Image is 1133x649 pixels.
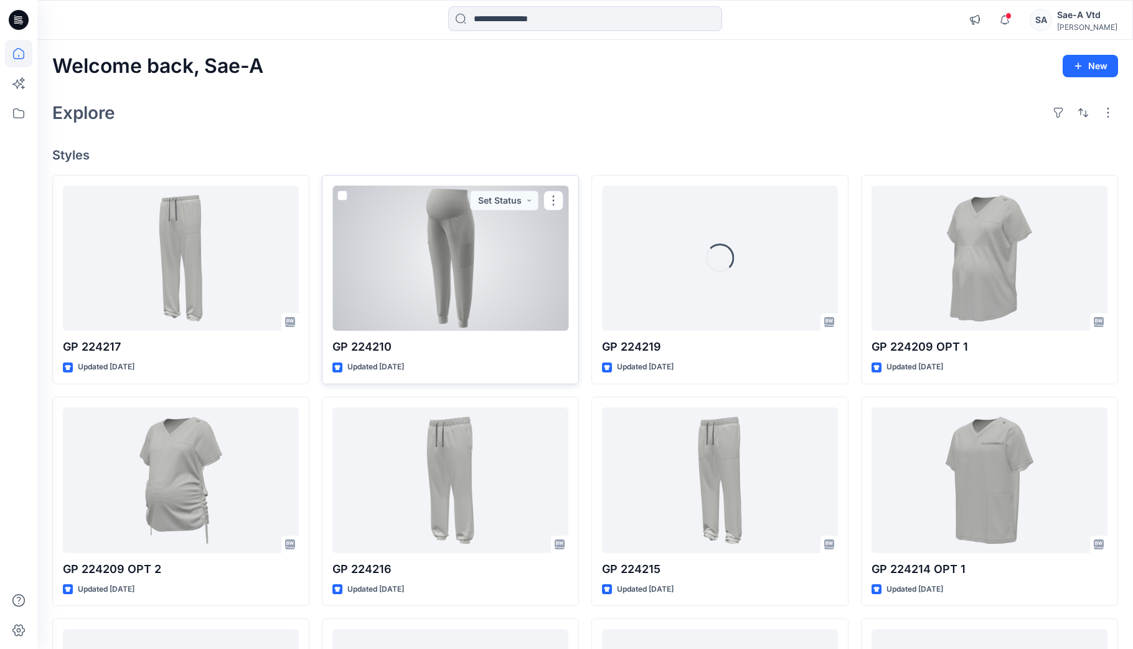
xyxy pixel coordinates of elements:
h2: Explore [52,103,115,123]
p: GP 224215 [602,561,838,578]
p: Updated [DATE] [886,361,943,374]
p: Updated [DATE] [886,583,943,596]
div: Sae-A Vtd [1057,7,1117,22]
div: SA [1030,9,1052,31]
a: GP 224216 [332,407,568,553]
p: GP 224214 OPT 1 [872,561,1107,578]
p: Updated [DATE] [78,361,134,374]
div: [PERSON_NAME] [1057,22,1117,32]
button: New [1063,55,1118,77]
a: GP 224215 [602,407,838,553]
h2: Welcome back, Sae-A [52,55,263,78]
h4: Styles [52,148,1118,163]
a: GP 224210 [332,186,568,331]
p: Updated [DATE] [617,583,674,596]
p: GP 224210 [332,338,568,356]
p: Updated [DATE] [347,361,404,374]
p: Updated [DATE] [78,583,134,596]
a: GP 224209 OPT 2 [63,407,299,553]
p: GP 224209 OPT 1 [872,338,1107,356]
a: GP 224217 [63,186,299,331]
p: GP 224217 [63,338,299,356]
p: GP 224209 OPT 2 [63,561,299,578]
p: GP 224219 [602,338,838,356]
p: Updated [DATE] [617,361,674,374]
a: GP 224214 OPT 1 [872,407,1107,553]
p: Updated [DATE] [347,583,404,596]
p: GP 224216 [332,561,568,578]
a: GP 224209 OPT 1 [872,186,1107,331]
